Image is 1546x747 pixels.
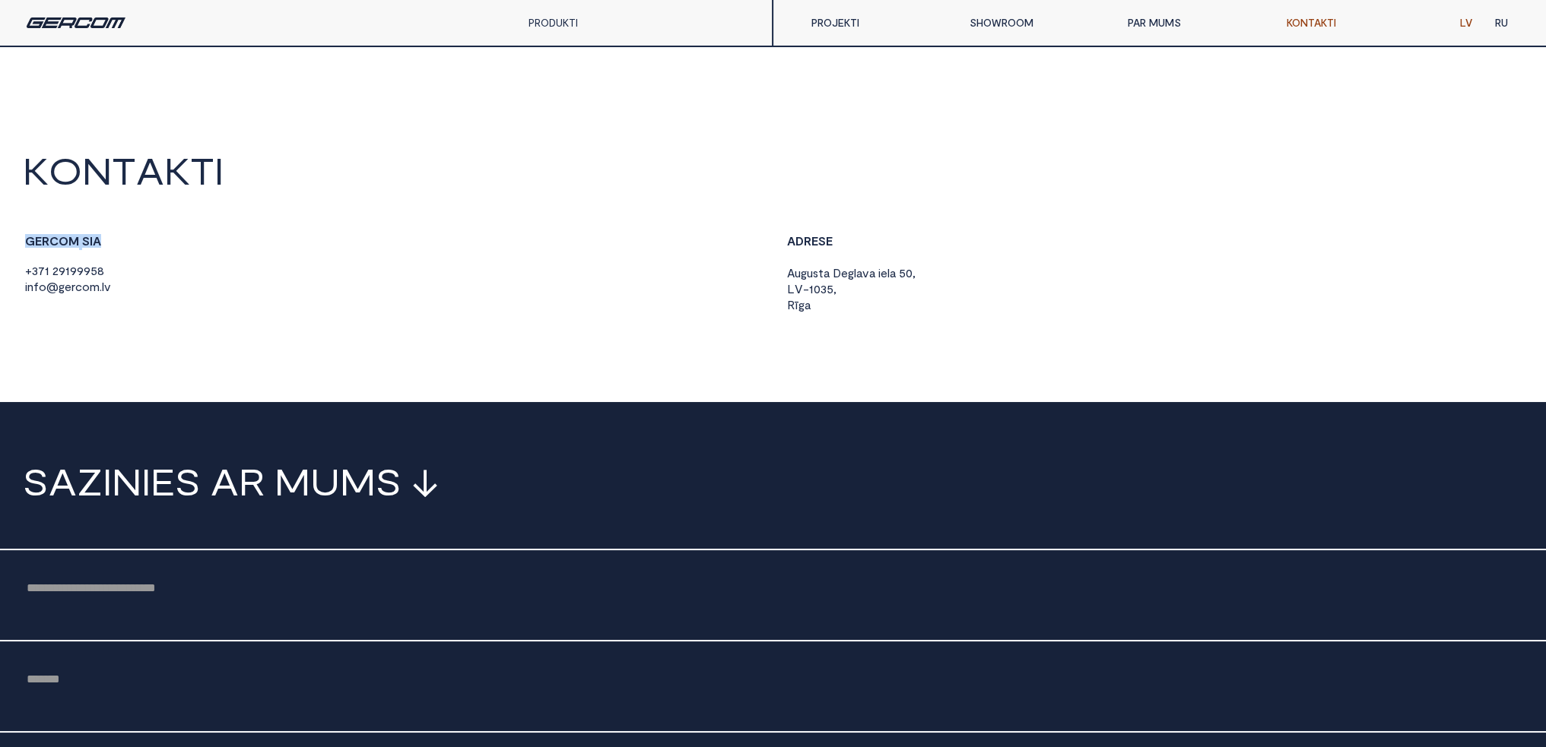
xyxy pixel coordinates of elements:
[23,152,49,188] span: K
[848,266,854,280] span: g
[833,266,841,280] span: D
[59,280,65,293] span: g
[807,266,813,280] span: u
[82,280,90,293] span: o
[65,280,71,293] span: e
[214,152,224,188] span: I
[787,298,795,312] span: R
[818,266,824,280] span: t
[68,234,79,248] span: M
[112,152,136,188] span: T
[59,264,65,277] span: 9
[136,152,164,188] span: A
[1484,8,1519,38] a: RU
[102,280,104,293] span: l
[90,264,97,277] span: 5
[97,264,104,277] span: 8
[795,282,803,296] span: V
[804,234,811,248] span: R
[82,234,90,248] span: S
[899,266,906,280] span: 5
[112,463,141,499] span: N
[814,282,821,296] span: 0
[104,280,111,293] span: v
[795,266,801,280] span: u
[23,463,49,499] span: S
[795,234,804,248] span: D
[59,234,68,248] span: O
[1116,8,1275,38] a: PAR MUMS
[49,152,82,188] span: O
[39,280,46,293] span: o
[42,234,49,248] span: R
[887,266,890,280] span: l
[913,266,916,280] span: ,
[275,463,310,499] span: M
[805,298,811,312] span: a
[65,264,70,277] span: 1
[151,463,175,499] span: E
[841,266,848,280] span: e
[798,298,805,312] span: g
[827,282,833,296] span: 5
[811,234,818,248] span: E
[45,264,49,277] span: 1
[90,280,100,293] span: m
[881,266,887,280] span: e
[38,264,45,277] span: 7
[795,298,798,312] span: ī
[239,463,265,499] span: R
[93,234,101,248] span: A
[25,264,32,277] span: +
[211,463,239,499] span: A
[833,282,836,296] span: ,
[824,266,830,280] span: a
[103,463,112,499] span: I
[52,264,59,277] span: 2
[803,282,809,296] span: -
[856,266,862,280] span: a
[70,264,77,277] span: 9
[906,266,913,280] span: 0
[958,8,1116,38] a: SHOWROOM
[25,280,27,293] span: i
[175,463,201,499] span: S
[862,266,869,280] span: v
[813,266,818,280] span: s
[25,234,35,248] span: G
[787,234,795,248] span: A
[529,16,578,29] a: PRODUKTI
[141,463,151,499] span: I
[787,266,795,280] span: A
[77,463,103,499] span: Z
[49,234,59,248] span: C
[1449,8,1484,38] a: LV
[787,282,795,296] span: L
[27,280,33,293] span: n
[340,463,376,499] span: M
[82,152,112,188] span: N
[1275,8,1433,38] a: KONTAKTI
[32,264,38,277] span: 3
[878,266,881,280] span: i
[190,152,214,188] span: T
[376,463,402,499] span: S
[100,280,102,293] span: .
[90,234,93,248] span: I
[890,266,896,280] span: a
[35,234,42,248] span: E
[809,282,814,296] span: 1
[821,282,827,296] span: 3
[869,266,875,280] span: a
[818,234,826,248] span: S
[826,234,833,248] span: E
[75,280,82,293] span: c
[33,280,39,293] span: f
[854,266,856,280] span: l
[46,280,59,293] span: @
[84,264,90,277] span: 9
[77,264,84,277] span: 9
[801,266,807,280] span: g
[71,280,75,293] span: r
[800,8,958,38] a: PROJEKTI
